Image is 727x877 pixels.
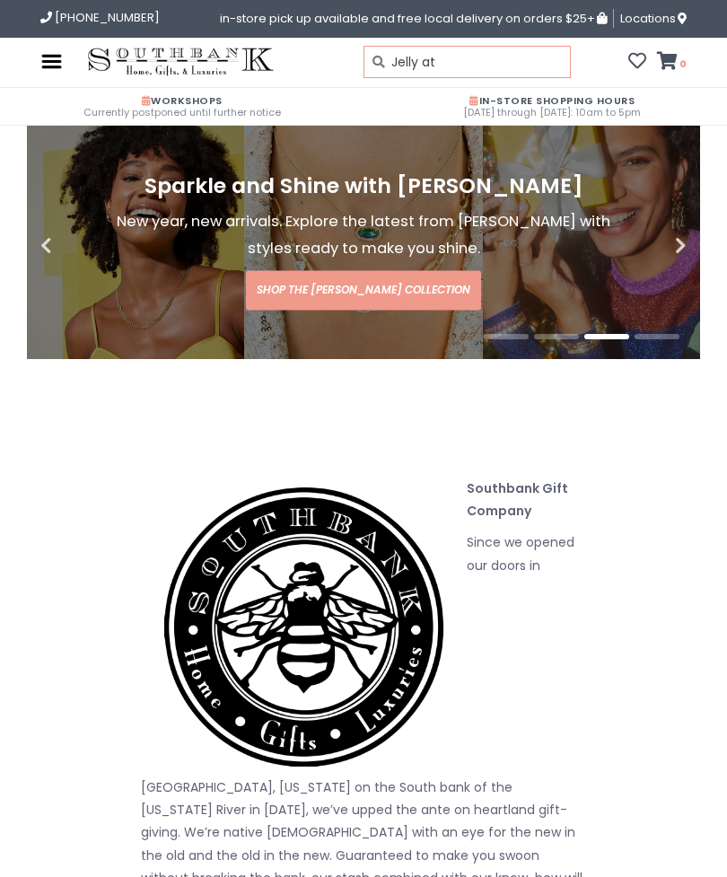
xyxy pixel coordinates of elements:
button: 3 of 4 [584,334,629,339]
button: 1 of 4 [484,334,529,339]
img: menu [40,50,63,73]
span: New year, new arrivals. Explore the latest from [PERSON_NAME] with styles ready to make you shine. [117,211,610,259]
span: Workshops [142,93,223,108]
h1: Sparkle and Shine with [PERSON_NAME] [102,175,625,198]
a: Locations [613,9,687,28]
button: Previous [40,237,130,255]
a: Shop the [PERSON_NAME] Collection [246,271,481,311]
span: 0 [678,57,687,71]
img: Southbank Gift Company -- Home, Gifts, and Luxuries [80,45,282,79]
span: Currently postponed until further notice [13,108,350,118]
span: Locations [620,10,687,27]
img: Southbank Logo [141,478,467,776]
button: Next [597,237,687,255]
button: 2 of 4 [534,334,579,339]
a: [PHONE_NUMBER] [40,9,160,26]
span: [DATE] through [DATE]: 10am to 5pm [377,108,727,118]
strong: Southbank Gift Company [467,479,568,520]
span: In-Store Shopping Hours [469,93,635,108]
span: in-store pick up available and free local delivery on orders $25+ [220,9,607,28]
a: 0 [657,54,687,72]
input: Let us help you search for the right gift! [363,46,571,78]
button: 4 of 4 [635,334,679,339]
span: [PHONE_NUMBER] [55,9,160,26]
